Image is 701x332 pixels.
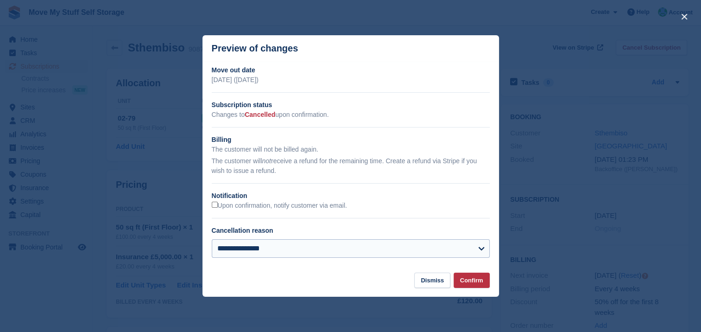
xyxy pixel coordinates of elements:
[212,202,347,210] label: Upon confirmation, notify customer via email.
[212,110,490,120] p: Changes to upon confirmation.
[212,65,490,75] h2: Move out date
[454,273,490,288] button: Confirm
[677,9,692,24] button: close
[245,111,275,118] span: Cancelled
[212,145,490,154] p: The customer will not be billed again.
[212,100,490,110] h2: Subscription status
[212,191,490,201] h2: Notification
[212,227,273,234] label: Cancellation reason
[414,273,450,288] button: Dismiss
[212,43,298,54] p: Preview of changes
[212,202,218,208] input: Upon confirmation, notify customer via email.
[212,156,490,176] p: The customer will receive a refund for the remaining time. Create a refund via Stripe if you wish...
[212,135,490,145] h2: Billing
[262,157,271,165] em: not
[212,75,490,85] p: [DATE] ([DATE])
